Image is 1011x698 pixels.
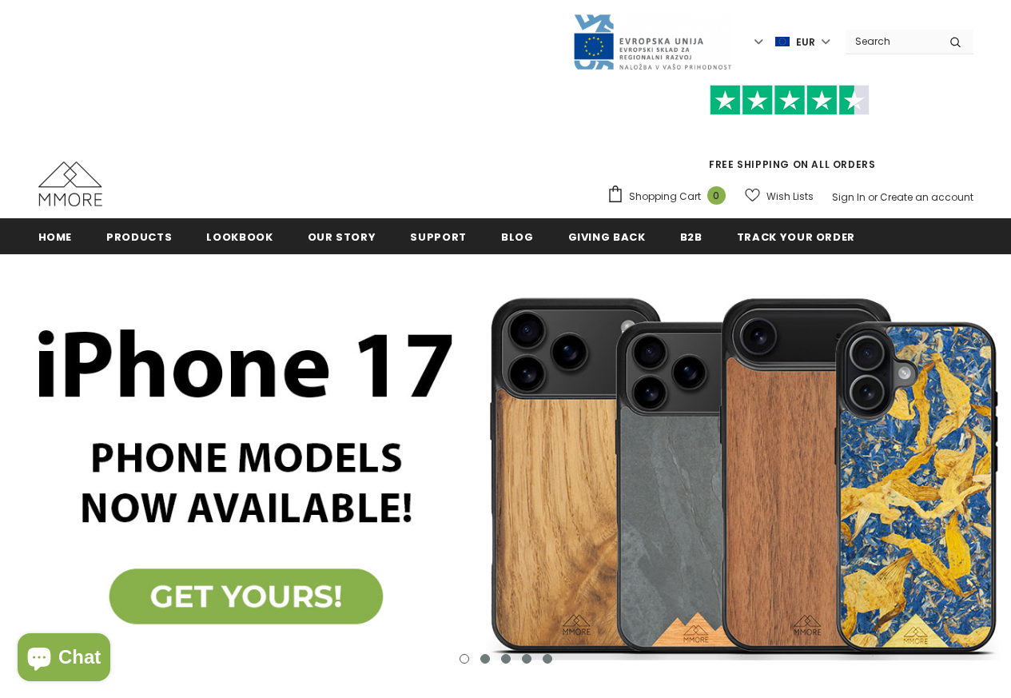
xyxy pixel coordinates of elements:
a: Products [106,218,172,254]
span: Products [106,229,172,245]
a: Create an account [880,190,973,204]
span: Our Story [308,229,376,245]
a: Shopping Cart 0 [607,185,734,209]
span: Giving back [568,229,646,245]
a: B2B [680,218,703,254]
a: Home [38,218,73,254]
button: 5 [543,654,552,664]
a: Track your order [737,218,855,254]
button: 2 [480,654,490,664]
span: Shopping Cart [629,189,701,205]
span: 0 [707,186,726,205]
span: Wish Lists [766,189,814,205]
img: MMORE Cases [38,162,102,206]
span: Home [38,229,73,245]
span: Blog [501,229,534,245]
iframe: Customer reviews powered by Trustpilot [607,115,973,157]
a: Javni Razpis [572,34,732,48]
a: Wish Lists [745,182,814,210]
span: Track your order [737,229,855,245]
button: 4 [522,654,531,664]
input: Search Site [846,30,937,53]
span: support [410,229,467,245]
a: Giving back [568,218,646,254]
a: Blog [501,218,534,254]
a: support [410,218,467,254]
span: B2B [680,229,703,245]
span: EUR [796,34,815,50]
a: Sign In [832,190,866,204]
img: Javni Razpis [572,13,732,71]
img: Trust Pilot Stars [710,85,870,116]
button: 1 [460,654,469,664]
a: Lookbook [206,218,273,254]
span: Lookbook [206,229,273,245]
a: Our Story [308,218,376,254]
button: 3 [501,654,511,664]
inbox-online-store-chat: Shopify online store chat [13,633,115,685]
span: FREE SHIPPING ON ALL ORDERS [607,92,973,171]
span: or [868,190,878,204]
